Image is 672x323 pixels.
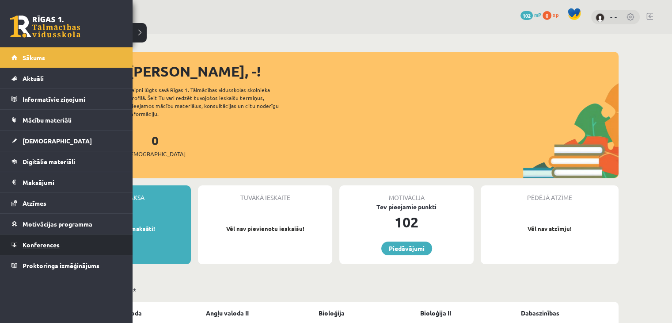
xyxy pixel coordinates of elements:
span: Sākums [23,54,45,62]
a: Mācību materiāli [11,110,121,130]
a: Bioloģija [319,308,345,318]
a: Motivācijas programma [11,214,121,234]
a: Piedāvājumi [381,242,432,255]
p: Vēl nav pievienotu ieskaišu! [202,224,328,233]
span: Digitālie materiāli [23,158,75,165]
span: Proktoringa izmēģinājums [23,261,99,269]
div: [PERSON_NAME], -! [128,61,619,82]
a: [DEMOGRAPHIC_DATA] [11,131,121,151]
div: Pēdējā atzīme [481,185,619,202]
span: mP [534,11,541,18]
a: 102 mP [520,11,541,18]
a: Konferences [11,235,121,255]
a: Atzīmes [11,193,121,213]
span: xp [553,11,558,18]
p: Mācību plāns *DEMO* [57,285,615,296]
a: - - [610,12,617,21]
a: Bioloģija II [420,308,451,318]
a: Sākums [11,47,121,68]
a: Informatīvie ziņojumi [11,89,121,109]
span: 102 [520,11,533,20]
div: Laipni lūgts savā Rīgas 1. Tālmācības vidusskolas skolnieka profilā. Šeit Tu vari redzēt tuvojošo... [129,86,294,118]
span: 0 [543,11,551,20]
span: Atzīmes [23,199,46,207]
a: 0[DEMOGRAPHIC_DATA] [125,132,186,158]
a: Dabaszinības [521,308,559,318]
a: 0 xp [543,11,563,18]
a: Digitālie materiāli [11,151,121,172]
p: Vēl nav atzīmju! [485,224,614,233]
div: Tuvākā ieskaite [198,185,332,202]
a: Maksājumi [11,172,121,192]
div: Motivācija [339,185,474,202]
span: Aktuāli [23,74,44,82]
div: Tev pieejamie punkti [339,202,474,211]
a: Rīgas 1. Tālmācības vidusskola [10,15,80,38]
span: [DEMOGRAPHIC_DATA] [23,137,92,145]
a: Aktuāli [11,68,121,88]
span: [DEMOGRAPHIC_DATA] [125,150,186,158]
div: 102 [339,211,474,233]
span: Konferences [23,241,60,249]
span: Motivācijas programma [23,220,92,228]
img: - - [596,13,604,22]
span: Mācību materiāli [23,116,72,124]
legend: Informatīvie ziņojumi [23,89,121,109]
a: Angļu valoda II [206,308,249,318]
a: Proktoringa izmēģinājums [11,255,121,276]
legend: Maksājumi [23,172,121,192]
